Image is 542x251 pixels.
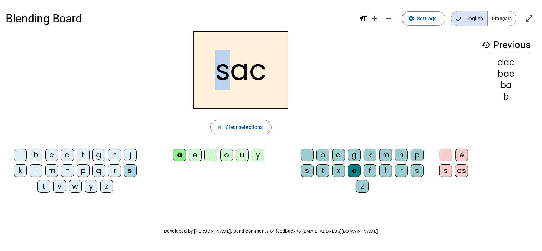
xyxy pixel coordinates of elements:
[395,164,408,177] div: r
[301,164,314,177] div: s
[6,7,353,30] h1: Blending Board
[316,164,329,177] div: t
[316,149,329,161] div: b
[402,11,445,26] button: Settings
[370,14,379,23] mat-icon: add
[45,164,58,177] div: m
[220,149,233,161] div: o
[204,149,217,161] div: i
[525,14,533,23] mat-icon: open_in_full
[193,31,288,109] h2: sac
[451,11,487,26] span: English
[77,149,90,161] div: f
[85,180,97,193] div: y
[77,164,90,177] div: p
[364,164,376,177] div: f
[61,149,74,161] div: d
[332,164,345,177] div: x
[368,11,382,26] button: Increase font size
[124,149,137,161] div: j
[482,70,531,78] div: bac
[382,11,396,26] button: Decrease font size
[482,92,531,101] div: b
[455,164,468,177] div: es
[69,180,82,193] div: w
[395,149,408,161] div: n
[108,149,121,161] div: h
[53,180,66,193] div: v
[348,164,361,177] div: c
[45,149,58,161] div: c
[379,164,392,177] div: l
[92,149,105,161] div: g
[108,164,121,177] div: r
[348,149,361,161] div: g
[100,180,113,193] div: z
[216,124,223,130] mat-icon: close
[451,11,516,26] mat-button-toggle-group: Language selection
[417,14,436,23] span: Settings
[356,180,369,193] div: z
[173,149,186,161] div: a
[439,164,452,177] div: s
[359,14,368,23] mat-icon: format_size
[226,123,263,131] span: Clear selections
[14,164,27,177] div: k
[482,37,531,53] h3: Previous
[455,149,468,161] div: e
[411,149,424,161] div: p
[482,58,531,67] div: dac
[364,149,376,161] div: k
[482,41,490,49] mat-icon: history
[30,164,42,177] div: l
[189,149,202,161] div: e
[37,180,50,193] div: t
[332,149,345,161] div: d
[385,14,393,23] mat-icon: remove
[92,164,105,177] div: q
[6,227,536,236] p: Developed by [PERSON_NAME]. Send comments or feedback to [EMAIL_ADDRESS][DOMAIN_NAME]
[210,120,272,134] button: Clear selections
[408,15,414,22] mat-icon: settings
[379,149,392,161] div: m
[522,11,536,26] button: Enter full screen
[236,149,249,161] div: u
[252,149,264,161] div: y
[482,81,531,90] div: ba
[488,11,516,26] span: Français
[411,164,424,177] div: s
[61,164,74,177] div: n
[30,149,42,161] div: b
[124,164,137,177] div: s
